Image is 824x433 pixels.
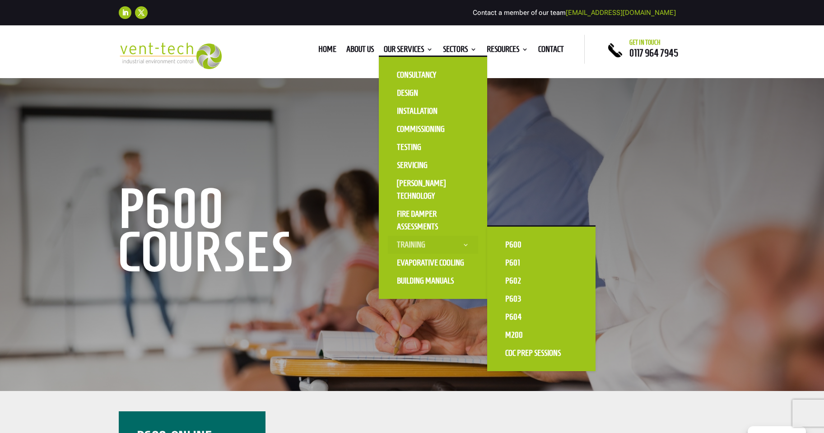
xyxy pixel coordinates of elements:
a: Our Services [384,46,433,56]
a: Building Manuals [388,272,478,290]
a: [PERSON_NAME] Technology [388,174,478,205]
a: Testing [388,138,478,156]
a: M200 [496,326,587,344]
a: P600 [496,236,587,254]
a: Follow on LinkedIn [119,6,131,19]
a: Consultancy [388,66,478,84]
a: Commissioning [388,120,478,138]
a: Training [388,236,478,254]
a: Design [388,84,478,102]
a: Contact [538,46,564,56]
a: Resources [487,46,528,56]
a: Fire Damper Assessments [388,205,478,236]
a: CoC Prep Sessions [496,344,587,362]
span: Contact a member of our team [473,9,676,17]
a: P601 [496,254,587,272]
a: Servicing [388,156,478,174]
h1: P600 Courses [119,187,394,278]
a: P604 [496,308,587,326]
a: P602 [496,272,587,290]
a: Sectors [443,46,477,56]
a: P603 [496,290,587,308]
a: Follow on X [135,6,148,19]
a: Installation [388,102,478,120]
a: 0117 964 7945 [629,47,678,58]
a: Home [318,46,336,56]
a: About us [346,46,374,56]
span: Get in touch [629,39,661,46]
a: [EMAIL_ADDRESS][DOMAIN_NAME] [566,9,676,17]
a: Evaporative Cooling [388,254,478,272]
img: 2023-09-27T08_35_16.549ZVENT-TECH---Clear-background [119,42,222,69]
